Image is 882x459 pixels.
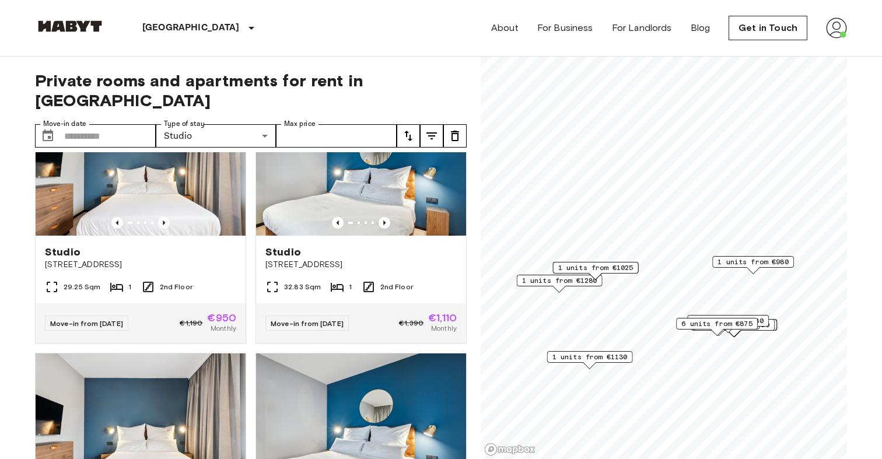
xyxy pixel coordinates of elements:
span: 1 units from €980 [717,257,789,267]
span: 1 units from €1280 [522,275,597,286]
label: Move-in date [43,119,86,129]
span: Studio [45,245,80,259]
img: Marketing picture of unit DE-01-484-203-01 [256,96,466,236]
span: [STREET_ADDRESS] [45,259,236,271]
a: Get in Touch [729,16,807,40]
a: Marketing picture of unit DE-01-480-216-01Previous imagePrevious imageStudio[STREET_ADDRESS]29.25... [35,95,246,344]
button: Previous image [379,217,390,229]
span: Studio [265,245,301,259]
span: Move-in from [DATE] [50,319,123,328]
span: 2nd Floor [160,282,192,292]
span: 1 units from €1025 [558,262,633,273]
div: Map marker [547,351,633,369]
div: Map marker [517,275,603,293]
span: 1 [128,282,131,292]
div: Map marker [691,319,777,337]
img: avatar [826,17,847,38]
span: 32.83 Sqm [284,282,321,292]
span: Private rooms and apartments for rent in [GEOGRAPHIC_DATA] [35,71,467,110]
span: 5 units from €950 [698,320,769,330]
button: tune [420,124,443,148]
a: Marketing picture of unit DE-01-484-203-01Previous imagePrevious imageStudio[STREET_ADDRESS]32.83... [256,95,467,344]
div: Map marker [553,262,639,280]
img: Marketing picture of unit DE-01-480-216-01 [36,96,246,236]
span: 1 [349,282,352,292]
p: [GEOGRAPHIC_DATA] [142,21,240,35]
button: Previous image [111,217,123,229]
label: Type of stay [164,119,205,129]
img: Habyt [35,20,105,32]
span: 2nd Floor [380,282,413,292]
span: Move-in from [DATE] [271,319,344,328]
div: Map marker [692,319,778,337]
span: Monthly [211,323,236,334]
div: Map marker [676,318,758,336]
a: For Business [537,21,593,35]
span: €1,190 [180,318,202,328]
button: tune [443,124,467,148]
button: tune [397,124,420,148]
span: 1 units from €1130 [552,352,628,362]
div: Studio [156,124,276,148]
div: Map marker [687,315,769,333]
button: Previous image [332,217,344,229]
span: €1,110 [428,313,457,323]
div: Map marker [712,256,794,274]
span: €950 [207,313,236,323]
a: Blog [691,21,710,35]
button: Choose date [36,124,60,148]
label: Max price [284,119,316,129]
span: 1 units from €780 [692,316,764,326]
span: €1,390 [399,318,423,328]
span: [STREET_ADDRESS] [265,259,457,271]
button: Previous image [158,217,170,229]
span: Monthly [431,323,457,334]
span: 6 units from €875 [681,318,752,329]
a: Mapbox logo [484,443,535,456]
span: 29.25 Sqm [64,282,100,292]
a: For Landlords [612,21,672,35]
a: About [491,21,519,35]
